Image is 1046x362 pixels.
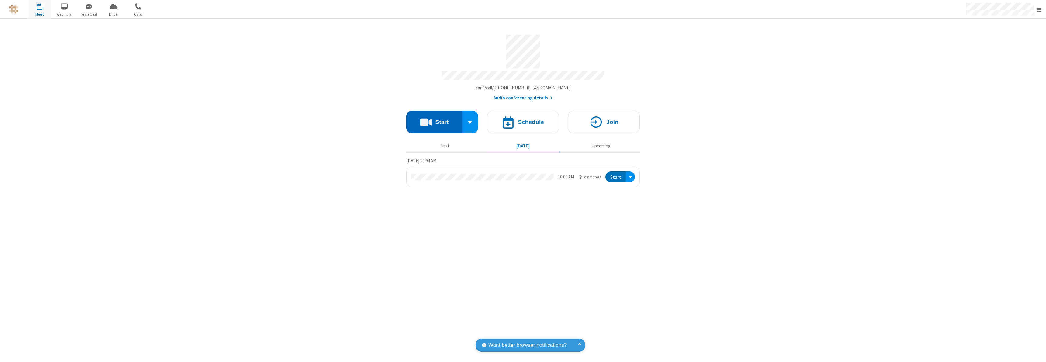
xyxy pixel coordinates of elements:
button: Copy my meeting room linkCopy my meeting room link [476,84,571,91]
em: in progress [579,174,601,180]
span: Webinars [53,12,76,17]
section: Today's Meetings [406,157,640,188]
button: [DATE] [487,140,560,152]
h4: Start [435,119,449,125]
div: 1 [41,3,45,8]
button: Join [568,111,640,133]
div: Open menu [626,171,635,183]
span: Want better browser notifications? [488,341,567,349]
button: Audio conferencing details [494,95,553,102]
button: Start [406,111,462,133]
span: Meet [28,12,51,17]
div: Start conference options [462,111,478,133]
button: Upcoming [564,140,638,152]
section: Account details [406,30,640,102]
span: Calls [127,12,150,17]
span: [DATE] 10:04 AM [406,158,436,164]
button: Past [409,140,482,152]
h4: Join [606,119,618,125]
button: Schedule [487,111,559,133]
span: Team Chat [78,12,100,17]
div: 10:00 AM [558,174,574,181]
span: Drive [102,12,125,17]
span: Copy my meeting room link [476,85,571,91]
h4: Schedule [518,119,544,125]
img: QA Selenium DO NOT DELETE OR CHANGE [9,5,18,14]
button: Start [605,171,626,183]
